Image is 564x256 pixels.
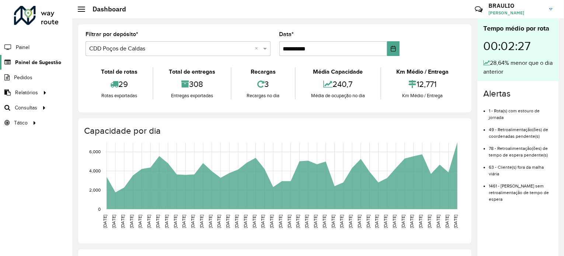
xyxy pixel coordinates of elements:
li: 1461 - [PERSON_NAME] sem retroalimentação de tempo de espera [489,177,553,203]
h4: Capacidade por dia [84,126,464,136]
text: [DATE] [217,215,222,228]
text: [DATE] [173,215,178,228]
text: [DATE] [155,215,160,228]
text: [DATE] [348,215,353,228]
text: [DATE] [199,215,204,228]
text: [DATE] [243,215,248,228]
h2: Dashboard [85,5,126,13]
text: [DATE] [322,215,327,228]
li: 49 - Retroalimentação(ões) de coordenadas pendente(s) [489,121,553,140]
div: Total de entregas [155,67,229,76]
div: 28,64% menor que o dia anterior [483,59,553,76]
div: Recargas [233,67,293,76]
text: [DATE] [102,215,107,228]
text: [DATE] [331,215,335,228]
span: Consultas [15,104,37,112]
text: [DATE] [225,215,230,228]
text: [DATE] [181,215,186,228]
span: Tático [14,119,28,127]
li: 78 - Retroalimentação(ões) de tempo de espera pendente(s) [489,140,553,158]
text: [DATE] [260,215,265,228]
div: 3 [233,76,293,92]
text: [DATE] [453,215,458,228]
text: 2,000 [89,187,101,192]
text: [DATE] [436,215,441,228]
text: [DATE] [287,215,292,228]
text: [DATE] [410,215,414,228]
text: [DATE] [313,215,318,228]
div: Média de ocupação no dia [297,92,378,99]
text: [DATE] [383,215,388,228]
text: [DATE] [146,215,151,228]
div: Recargas no dia [233,92,293,99]
span: Painel de Sugestão [15,59,61,66]
li: 1 - Rota(s) com estouro de jornada [489,102,553,121]
label: Filtrar por depósito [86,30,138,39]
text: [DATE] [418,215,423,228]
a: Contato Rápido [471,1,487,17]
text: 0 [98,207,101,211]
text: [DATE] [111,215,116,228]
span: Painel [16,43,29,51]
div: Km Médio / Entrega [383,92,462,99]
h3: BRAULIO [488,2,544,9]
text: [DATE] [357,215,362,228]
text: [DATE] [138,215,143,228]
text: [DATE] [278,215,283,228]
text: 4,000 [89,168,101,173]
button: Choose Date [387,41,400,56]
label: Data [279,30,294,39]
text: [DATE] [190,215,195,228]
div: 29 [87,76,151,92]
span: Relatórios [15,89,38,97]
text: [DATE] [304,215,309,228]
div: 308 [155,76,229,92]
div: Rotas exportadas [87,92,151,99]
div: Média Capacidade [297,67,378,76]
text: [DATE] [164,215,169,228]
div: 00:02:27 [483,34,553,59]
div: Tempo médio por rota [483,24,553,34]
div: 12,771 [383,76,462,92]
text: [DATE] [401,215,405,228]
text: [DATE] [129,215,134,228]
span: Pedidos [14,74,32,81]
text: 6,000 [89,150,101,154]
text: [DATE] [375,215,379,228]
span: Clear all [255,44,261,53]
div: Total de rotas [87,67,151,76]
text: [DATE] [208,215,213,228]
div: 240,7 [297,76,378,92]
text: [DATE] [234,215,239,228]
div: Km Médio / Entrega [383,67,462,76]
text: [DATE] [269,215,274,228]
text: [DATE] [392,215,397,228]
li: 63 - Cliente(s) fora da malha viária [489,158,553,177]
div: Entregas exportadas [155,92,229,99]
text: [DATE] [427,215,432,228]
text: [DATE] [445,215,449,228]
text: [DATE] [252,215,257,228]
text: [DATE] [120,215,125,228]
h4: Alertas [483,88,553,99]
text: [DATE] [339,215,344,228]
text: [DATE] [296,215,300,228]
span: [PERSON_NAME] [488,10,544,16]
text: [DATE] [366,215,370,228]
